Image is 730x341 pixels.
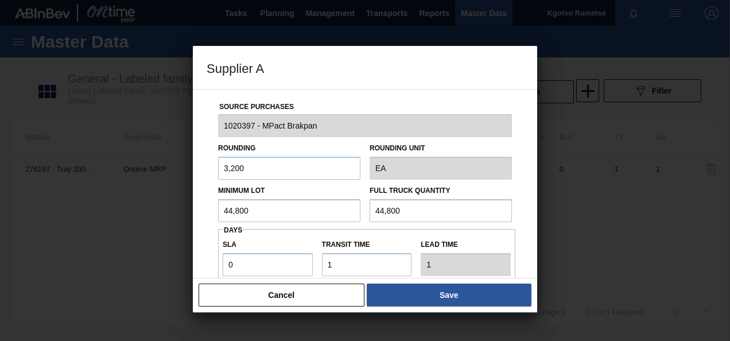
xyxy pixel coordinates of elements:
[370,187,450,195] label: Full Truck Quantity
[421,237,511,253] label: Lead time
[193,46,537,90] h3: Supplier A
[370,140,512,157] label: Rounding Unit
[367,284,531,307] button: Save
[224,226,242,234] span: Days
[219,103,294,111] label: Source Purchases
[218,144,255,152] label: Rounding
[322,237,412,253] label: Transit time
[218,187,265,195] label: Minimum Lot
[199,284,364,307] button: Cancel
[223,237,313,253] label: SLA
